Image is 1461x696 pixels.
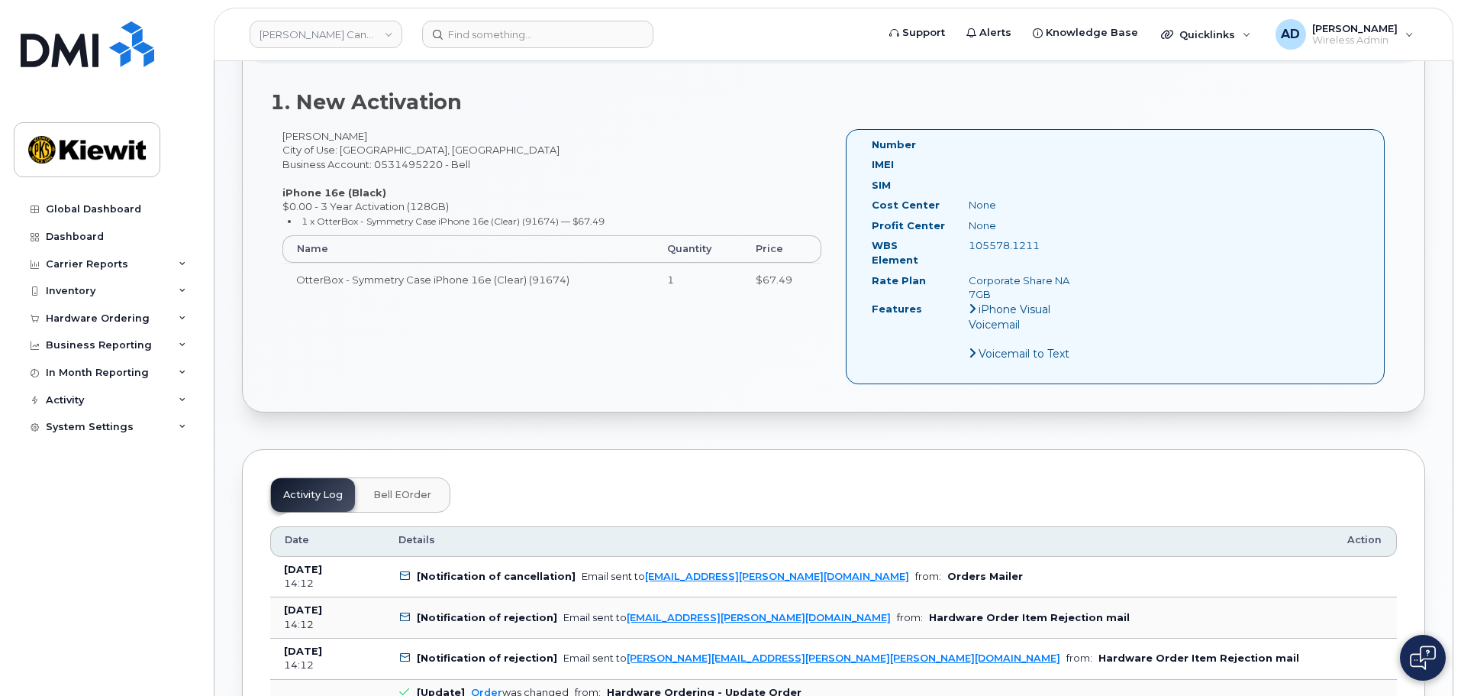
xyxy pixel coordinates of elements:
span: Quicklinks [1179,28,1235,40]
span: iPhone Visual Voicemail [969,303,1050,332]
div: Corporate Share NA 7GB [957,274,1092,302]
span: Wireless Admin [1312,34,1398,47]
span: Details [398,533,435,547]
a: [EMAIL_ADDRESS][PERSON_NAME][DOMAIN_NAME] [645,571,909,582]
a: Support [879,18,956,48]
span: from: [897,612,923,623]
b: Hardware Order Item Rejection mail [1098,652,1299,664]
div: Email sent to [582,571,909,582]
a: Alerts [956,18,1022,48]
b: [DATE] [284,646,322,657]
span: from: [915,571,941,582]
div: Email sent to [563,652,1060,664]
b: [Notification of rejection] [417,652,557,664]
td: $67.49 [742,263,821,296]
label: Number [872,138,916,152]
span: AD [1281,25,1300,44]
label: Profit Center [872,219,945,233]
div: None [957,219,1092,233]
span: Support [902,25,945,40]
div: Anup Dondeti [1265,19,1424,50]
div: 14:12 [284,577,371,591]
label: Cost Center [872,198,940,212]
td: 1 [653,263,742,296]
th: Quantity [653,235,742,263]
b: [DATE] [284,604,322,616]
label: SIM [872,178,891,193]
a: Kiewit Canada Inc [250,21,402,48]
span: Date [285,533,309,547]
span: from: [1066,652,1092,664]
b: Orders Mailer [947,571,1023,582]
td: OtterBox - Symmetry Case iPhone 16e (Clear) (91674) [282,263,653,296]
th: Name [282,235,653,263]
b: [Notification of cancellation] [417,571,576,582]
span: Alerts [979,25,1011,40]
div: Email sent to [563,612,891,623]
div: None [957,198,1092,212]
a: [EMAIL_ADDRESS][PERSON_NAME][DOMAIN_NAME] [627,612,891,623]
a: Knowledge Base [1022,18,1149,48]
label: IMEI [872,157,894,172]
th: Price [742,235,821,263]
span: Bell eOrder [373,489,431,501]
label: WBS Element [872,238,946,267]
strong: iPhone 16e (Black) [282,186,386,199]
div: 105578.1211 [957,238,1092,253]
div: 14:12 [284,618,371,632]
img: Open chat [1410,646,1436,670]
strong: 1. New Activation [270,89,462,115]
span: Knowledge Base [1046,25,1138,40]
small: 1 x OtterBox - Symmetry Case iPhone 16e (Clear) (91674) — $67.49 [302,215,605,227]
span: [PERSON_NAME] [1312,22,1398,34]
b: [Notification of rejection] [417,612,557,623]
span: Voicemail to Text [979,347,1069,361]
label: Rate Plan [872,274,926,288]
b: Hardware Order Item Rejection mail [929,612,1130,623]
input: Find something... [422,21,653,48]
div: [PERSON_NAME] City of Use: [GEOGRAPHIC_DATA], [GEOGRAPHIC_DATA] Business Account: 0531495220 - Be... [270,129,834,310]
a: [PERSON_NAME][EMAIL_ADDRESS][PERSON_NAME][PERSON_NAME][DOMAIN_NAME] [627,652,1060,664]
th: Action [1334,526,1397,557]
b: [DATE] [284,564,322,575]
div: Quicklinks [1150,19,1262,50]
div: 14:12 [284,659,371,672]
label: Features [872,302,922,316]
